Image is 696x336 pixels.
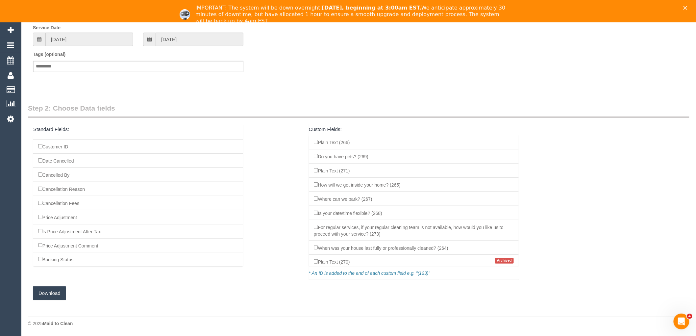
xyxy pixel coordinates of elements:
li: Is your date/time flexible? (268) [309,206,519,220]
div: © 2025 [28,320,689,327]
img: Profile image for Ellie [180,9,190,20]
li: When was your house last fully or professionally cleaned? (264) [309,241,519,255]
input: From [45,33,133,46]
li: Date Cancelled [33,153,243,168]
li: Price Adjustment [33,210,243,224]
h4: Standard Fields: [33,127,243,132]
strong: Maid to Clean [43,321,73,326]
label: Tags (optional) [33,51,65,58]
li: Booking Status [33,252,243,267]
button: Download [33,286,66,300]
li: How will we get inside your home? (265) [309,177,519,192]
li: Plain Text (266) [309,135,519,149]
li: For regular services, if your regular cleaning team is not available, how would you like us to pr... [309,220,519,241]
li: Plain Text (270) [309,254,519,269]
li: Cancellation Fees [33,196,243,210]
li: Plain Text (271) [309,163,519,178]
b: [DATE], beginning at 3:00am EST. [322,5,421,11]
li: Cancellation Reason [33,182,243,196]
li: Is Price Adjustment After Tax [33,224,243,239]
h4: Custom Fields: [309,127,519,132]
div: IMPORTANT: The system will be down overnight, We anticipate approximately 30 minutes of downtime,... [195,5,506,24]
label: Service Date [33,24,61,31]
li: Cancelled By [33,168,243,182]
em: * An ID is added to the end of each custom field e.g. "(123)" [309,271,430,276]
iframe: Intercom live chat [674,314,689,329]
input: To [156,33,243,46]
div: Close [684,6,690,10]
li: Customer ID [33,139,243,154]
span: Archived [495,258,514,264]
span: 4 [687,314,692,319]
legend: Step 2: Choose Data fields [28,103,689,118]
li: Do you have pets? (269) [309,149,519,164]
li: Where can we park? (267) [309,192,519,206]
li: Price Adjustment Comment [33,238,243,253]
